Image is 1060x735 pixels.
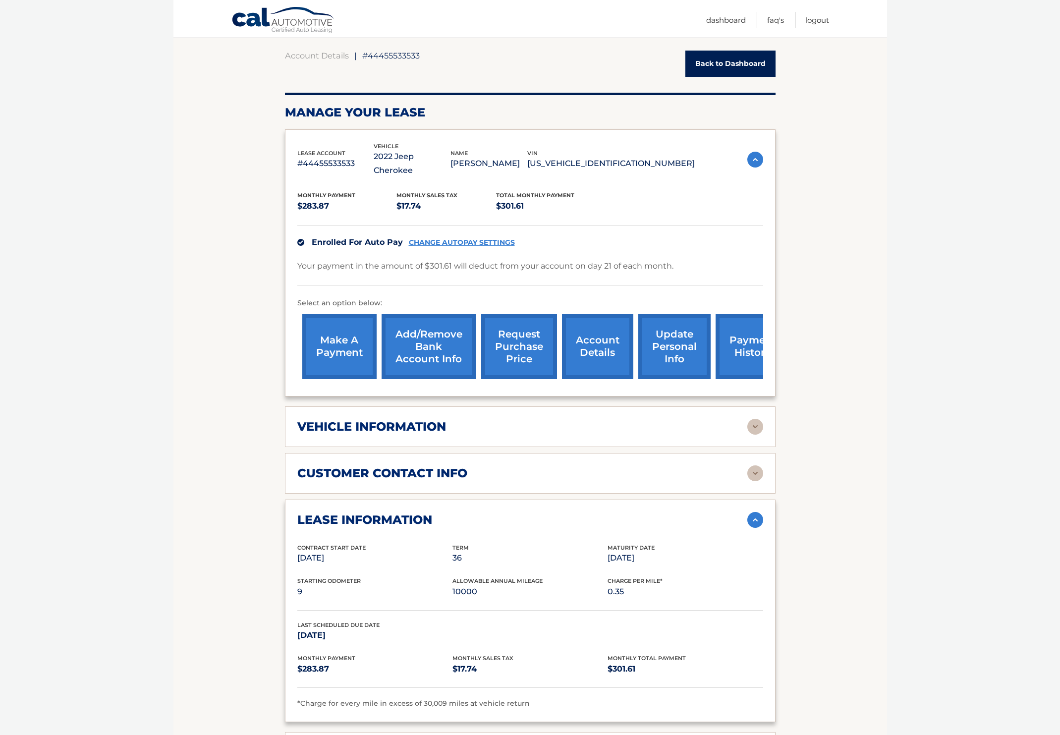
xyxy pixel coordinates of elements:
[297,297,763,309] p: Select an option below:
[747,512,763,528] img: accordion-active.svg
[496,192,574,199] span: Total Monthly Payment
[297,259,673,273] p: Your payment in the amount of $301.61 will deduct from your account on day 21 of each month.
[685,51,776,77] a: Back to Dashboard
[297,551,452,565] p: [DATE]
[297,512,432,527] h2: lease information
[354,51,357,60] span: |
[706,12,746,28] a: Dashboard
[231,6,335,35] a: Cal Automotive
[452,551,608,565] p: 36
[608,577,663,584] span: Charge Per Mile*
[374,150,450,177] p: 2022 Jeep Cherokee
[297,577,361,584] span: Starting Odometer
[562,314,633,379] a: account details
[452,544,469,551] span: Term
[805,12,829,28] a: Logout
[450,157,527,170] p: [PERSON_NAME]
[527,157,695,170] p: [US_VEHICLE_IDENTIFICATION_NUMBER]
[302,314,377,379] a: make a payment
[297,157,374,170] p: #44455533533
[608,585,763,599] p: 0.35
[496,199,596,213] p: $301.61
[452,655,513,662] span: Monthly Sales Tax
[608,544,655,551] span: Maturity Date
[312,237,403,247] span: Enrolled For Auto Pay
[297,662,452,676] p: $283.87
[382,314,476,379] a: Add/Remove bank account info
[396,192,457,199] span: Monthly sales Tax
[285,105,776,120] h2: Manage Your Lease
[396,199,496,213] p: $17.74
[297,628,452,642] p: [DATE]
[608,662,763,676] p: $301.61
[452,577,543,584] span: Allowable Annual Mileage
[297,655,355,662] span: Monthly Payment
[767,12,784,28] a: FAQ's
[747,419,763,435] img: accordion-rest.svg
[374,143,398,150] span: vehicle
[481,314,557,379] a: request purchase price
[297,199,397,213] p: $283.87
[285,51,349,60] a: Account Details
[297,192,355,199] span: Monthly Payment
[297,622,380,628] span: Last Scheduled Due Date
[608,655,686,662] span: Monthly Total Payment
[716,314,790,379] a: payment history
[297,466,467,481] h2: customer contact info
[297,239,304,246] img: check.svg
[452,662,608,676] p: $17.74
[362,51,420,60] span: #44455533533
[297,419,446,434] h2: vehicle information
[747,152,763,168] img: accordion-active.svg
[297,544,366,551] span: Contract Start Date
[638,314,711,379] a: update personal info
[452,585,608,599] p: 10000
[409,238,515,247] a: CHANGE AUTOPAY SETTINGS
[297,150,345,157] span: lease account
[747,465,763,481] img: accordion-rest.svg
[608,551,763,565] p: [DATE]
[297,699,530,708] span: *Charge for every mile in excess of 30,009 miles at vehicle return
[527,150,538,157] span: vin
[450,150,468,157] span: name
[297,585,452,599] p: 9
